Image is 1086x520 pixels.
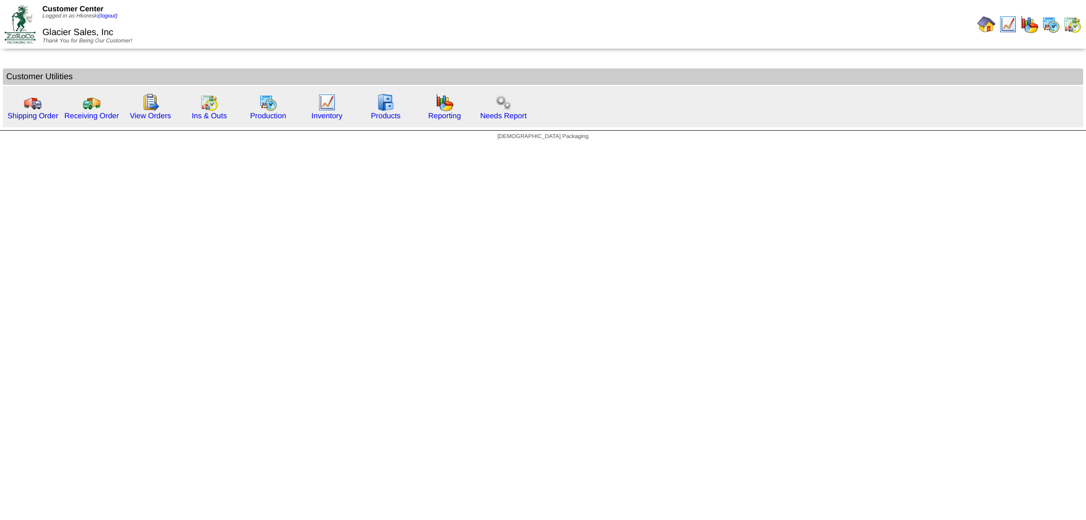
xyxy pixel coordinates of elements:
img: calendarinout.gif [200,93,218,111]
img: calendarinout.gif [1063,15,1081,33]
img: calendarprod.gif [259,93,277,111]
a: Needs Report [480,111,527,120]
img: truck.gif [24,93,42,111]
img: line_graph.gif [318,93,336,111]
a: View Orders [130,111,171,120]
span: Glacier Sales, Inc [42,28,113,37]
img: calendarprod.gif [1042,15,1060,33]
img: workflow.png [494,93,512,111]
span: Customer Center [42,5,104,13]
span: Logged in as Hkoreski [42,13,118,19]
img: ZoRoCo_Logo(Green%26Foil)%20jpg.webp [5,5,36,43]
span: [DEMOGRAPHIC_DATA] Packaging [497,134,588,140]
a: Products [371,111,401,120]
img: truck2.gif [83,93,101,111]
img: home.gif [977,15,996,33]
img: workorder.gif [141,93,160,111]
a: Reporting [428,111,461,120]
a: (logout) [98,13,118,19]
a: Ins & Outs [192,111,227,120]
img: cabinet.gif [377,93,395,111]
img: graph.gif [436,93,454,111]
span: Thank You for Being Our Customer! [42,38,132,44]
a: Production [250,111,286,120]
a: Inventory [312,111,343,120]
img: line_graph.gif [999,15,1017,33]
a: Shipping Order [7,111,58,120]
a: Receiving Order [64,111,119,120]
img: graph.gif [1020,15,1038,33]
td: Customer Utilities [3,68,1083,85]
